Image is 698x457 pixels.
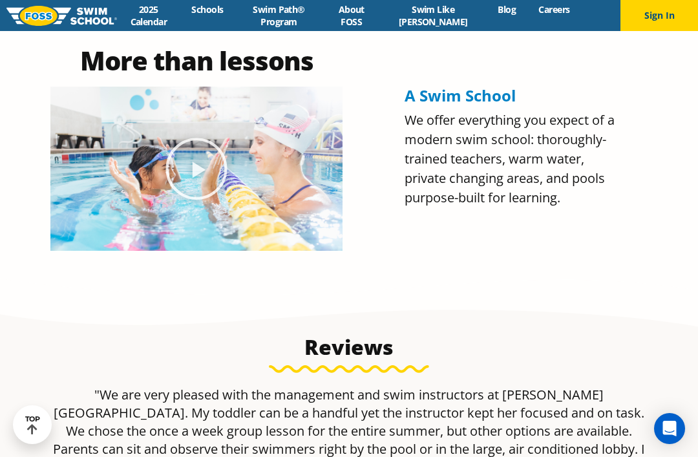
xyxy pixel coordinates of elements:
a: Schools [180,3,235,16]
a: Swim Path® Program [235,3,323,28]
div: Play Video about Olympian Regan Smith, FOSS [164,136,229,201]
div: Open Intercom Messenger [654,413,685,444]
a: Blog [487,3,527,16]
a: About FOSS [323,3,379,28]
div: TOP [25,415,40,435]
img: FOSS Swim School Logo [6,6,117,26]
a: Careers [527,3,581,16]
span: A Swim School [405,85,516,106]
h2: More than lessons [50,48,343,74]
a: Swim Like [PERSON_NAME] [379,3,487,28]
a: 2025 Calendar [117,3,180,28]
img: Olympian Regan Smith, FOSS [50,87,343,251]
h3: Reviews [44,334,654,360]
span: We offer everything you expect of a modern swim school: thoroughly-trained teachers, warm water, ... [405,111,615,206]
